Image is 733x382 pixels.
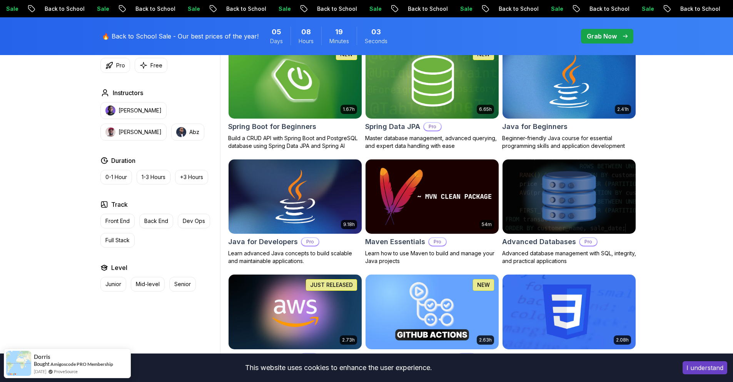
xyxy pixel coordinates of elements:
img: Advanced Databases card [503,159,636,234]
p: Pro [302,238,319,246]
span: 5 Days [272,27,281,37]
a: ProveSource [54,368,78,375]
h2: Java for Developers [228,236,298,247]
a: Java for Beginners card2.41hJava for BeginnersBeginner-friendly Java course for essential program... [502,44,636,150]
button: 1-3 Hours [137,170,170,184]
p: 2.08h [616,337,629,343]
h2: Spring Boot for Beginners [228,121,316,132]
h2: Level [111,263,127,272]
p: NEW [477,281,490,289]
button: Senior [169,277,196,292]
a: Spring Data JPA card6.65hNEWSpring Data JPAProMaster database management, advanced querying, and ... [365,44,499,150]
img: Spring Boot for Beginners card [229,44,362,119]
a: Advanced Databases cardAdvanced DatabasesProAdvanced database management with SQL, integrity, and... [502,159,636,265]
p: Beginner-friendly Java course for essential programming skills and application development [502,134,636,150]
button: Junior [100,277,126,292]
p: Dev Ops [183,217,205,225]
p: Front End [105,217,130,225]
p: [PERSON_NAME] [119,128,162,136]
div: This website uses cookies to enhance the user experience. [6,359,671,376]
img: Spring Data JPA card [366,44,499,119]
button: +3 Hours [175,170,208,184]
p: 9.18h [343,221,355,228]
p: Learn advanced Java concepts to build scalable and maintainable applications. [228,250,362,265]
span: Minutes [329,37,349,45]
span: Dorris [34,354,50,360]
h2: Instructors [113,88,143,97]
button: instructor img[PERSON_NAME] [100,124,167,141]
h2: Spring Data JPA [365,121,420,132]
p: Learn how to use Maven to build and manage your Java projects [365,250,499,265]
span: 19 Minutes [335,27,343,37]
img: provesource social proof notification image [6,351,31,376]
img: Java for Beginners card [503,44,636,119]
span: Hours [299,37,314,45]
p: Free [150,62,162,69]
p: Pro [116,62,125,69]
p: Sale [269,5,293,13]
p: Mid-level [136,280,160,288]
p: Sale [178,5,202,13]
p: Pro [580,238,597,246]
button: Free [135,58,167,73]
p: Back to School [398,5,450,13]
button: Mid-level [131,277,165,292]
img: Maven Essentials card [366,159,499,234]
img: CSS Essentials card [503,275,636,349]
p: 🔥 Back to School Sale - Our best prices of the year! [102,32,259,41]
a: Java for Developers card9.18hJava for DevelopersProLearn advanced Java concepts to build scalable... [228,159,362,265]
h2: Java for Beginners [502,121,568,132]
button: Back End [139,214,173,228]
p: Back to School [307,5,359,13]
button: Full Stack [100,233,135,248]
button: instructor img[PERSON_NAME] [100,102,167,119]
h2: CI/CD with GitHub Actions [365,352,454,363]
p: Sale [450,5,475,13]
p: Advanced database management with SQL, integrity, and practical applications [502,250,636,265]
span: 3 Seconds [371,27,381,37]
p: Back to School [216,5,269,13]
span: [DATE] [34,368,46,375]
img: AWS for Developers card [229,275,362,349]
img: instructor img [176,127,186,137]
p: Pro [429,238,446,246]
h2: Maven Essentials [365,236,425,247]
button: 0-1 Hour [100,170,132,184]
img: instructor img [105,127,115,137]
a: Amigoscode PRO Membership [50,361,113,367]
p: 2.41h [617,106,629,112]
p: Sale [541,5,566,13]
p: Back to School [35,5,87,13]
button: Accept cookies [683,361,727,374]
p: Back to School [489,5,541,13]
p: Pro [424,123,441,131]
p: Grab Now [587,32,617,41]
h2: CSS Essentials [502,352,553,363]
span: Seconds [365,37,387,45]
img: Java for Developers card [229,159,362,234]
span: Days [270,37,283,45]
span: Bought [34,361,50,367]
h2: Advanced Databases [502,236,576,247]
p: Build a CRUD API with Spring Boot and PostgreSQL database using Spring Data JPA and Spring AI [228,134,362,150]
button: Front End [100,214,135,228]
p: 2.63h [479,337,492,343]
img: CI/CD with GitHub Actions card [366,275,499,349]
p: Sale [359,5,384,13]
p: 2.73h [342,337,355,343]
p: Back to School [579,5,632,13]
button: Dev Ops [178,214,210,228]
a: Spring Boot for Beginners card1.67hNEWSpring Boot for BeginnersBuild a CRUD API with Spring Boot ... [228,44,362,150]
p: Back End [144,217,168,225]
h2: Track [111,200,128,209]
h2: AWS for Developers [228,352,297,363]
span: 8 Hours [301,27,311,37]
button: Pro [100,58,130,73]
p: [PERSON_NAME] [119,107,162,114]
h2: Duration [111,156,135,165]
p: Full Stack [105,236,130,244]
p: Back to School [125,5,178,13]
p: Senior [174,280,191,288]
button: instructor imgAbz [171,124,204,141]
p: 1-3 Hours [142,173,165,181]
